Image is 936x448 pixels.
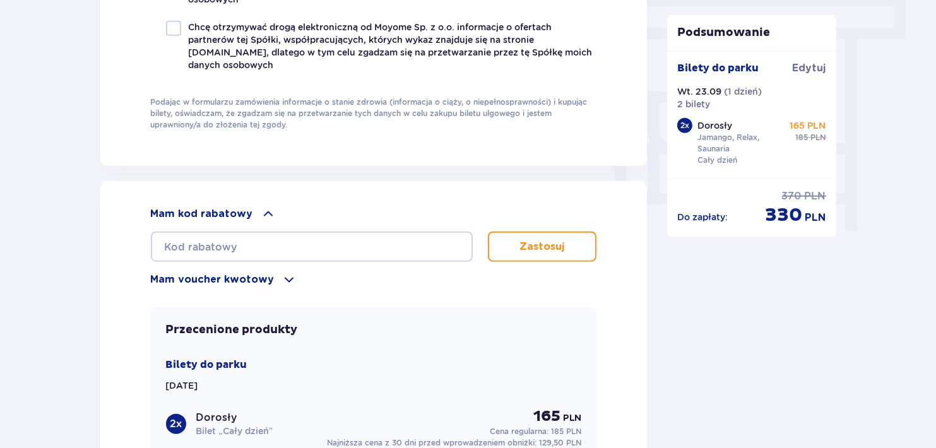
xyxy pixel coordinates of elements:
[766,203,803,227] p: 330
[677,211,728,223] p: Do zapłaty :
[796,132,809,143] p: 185
[677,85,721,98] p: Wt. 23.09
[724,85,762,98] p: ( 1 dzień )
[166,414,186,434] div: 2 x
[533,407,560,426] p: 165
[151,207,253,221] p: Mam kod rabatowy
[196,411,237,425] p: Dorosły
[151,97,597,131] p: Podając w formularzu zamówienia informacje o stanie zdrowia (informacja o ciąży, o niepełnosprawn...
[805,211,826,225] p: PLN
[539,438,581,447] span: 129,50 PLN
[166,379,198,392] p: [DATE]
[519,240,564,254] p: Zastosuj
[793,61,826,75] a: Edytuj
[196,425,273,437] p: Bilet „Cały dzień”
[805,189,826,203] p: PLN
[166,358,247,372] p: Bilety do parku
[563,412,581,425] p: PLN
[677,61,759,75] p: Bilety do parku
[151,273,275,286] p: Mam voucher kwotowy
[697,132,785,155] p: Jamango, Relax, Saunaria
[488,232,597,262] button: Zastosuj
[551,427,581,436] span: 185 PLN
[697,119,732,132] p: Dorosły
[697,155,737,166] p: Cały dzień
[151,232,473,262] input: Kod rabatowy
[782,189,802,203] p: 370
[490,426,581,437] p: Cena regularna:
[189,21,597,71] p: Chcę otrzymywać drogą elektroniczną od Moyome Sp. z o.o. informacje o ofertach partnerów tej Spół...
[790,119,826,132] p: 165 PLN
[677,118,692,133] div: 2 x
[811,132,826,143] p: PLN
[166,322,298,338] p: Przecenione produkty
[667,25,836,40] p: Podsumowanie
[677,98,710,110] p: 2 bilety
